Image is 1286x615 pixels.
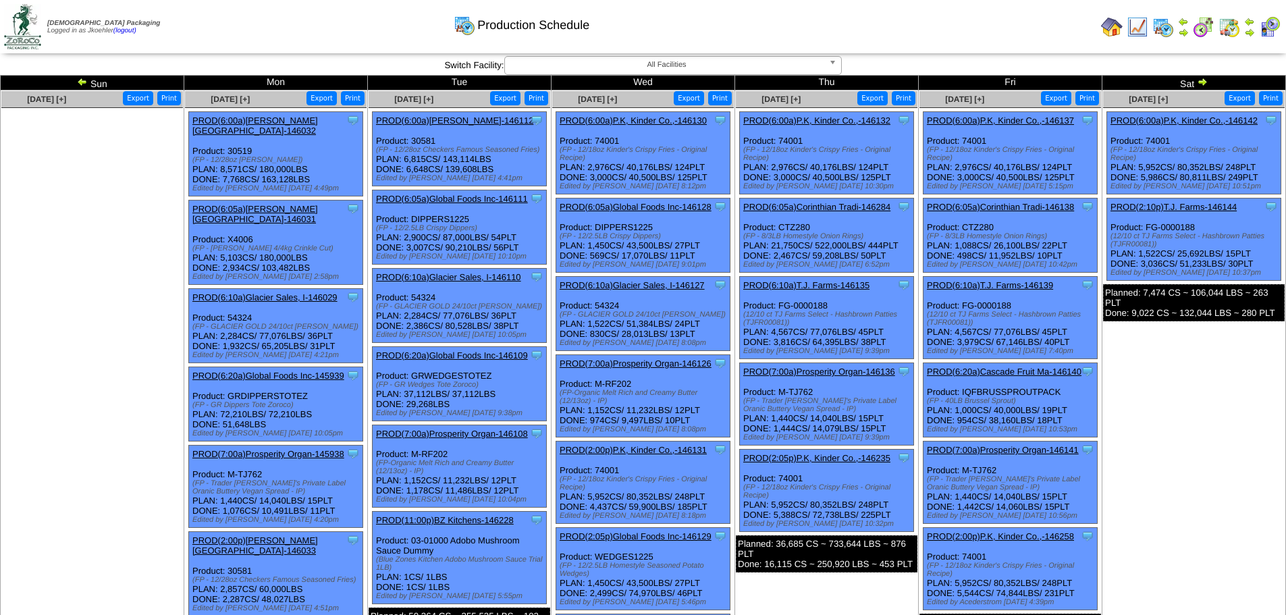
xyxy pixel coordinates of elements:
img: Tooltip [714,443,727,456]
div: Product: DIPPERS1225 PLAN: 1,450CS / 43,500LBS / 27PLT DONE: 569CS / 17,070LBS / 11PLT [556,198,730,273]
div: Product: 74001 PLAN: 2,976CS / 40,176LBS / 124PLT DONE: 3,000CS / 40,500LBS / 125PLT [923,112,1098,194]
div: Edited by [PERSON_NAME] [DATE] 10:51pm [1110,182,1281,190]
td: Tue [368,76,552,90]
div: (FP - GLACIER GOLD 24/10ct [PERSON_NAME]) [376,302,546,311]
div: (FP - 12/18oz Kinder's Crispy Fries - Original Recipe) [927,562,1097,578]
div: (Blue Zones Kitchen Adobo Mushroom Sauce Trial 1LB) [376,556,546,572]
span: [DATE] [+] [578,95,617,104]
div: Product: CTZ280 PLAN: 21,750CS / 522,000LBS / 444PLT DONE: 2,467CS / 59,208LBS / 50PLT [740,198,914,273]
a: PROD(6:20a)Global Foods Inc-145939 [192,371,344,381]
button: Print [525,91,548,105]
img: arrowright.gif [1197,76,1208,87]
div: Edited by [PERSON_NAME] [DATE] 5:55pm [376,592,546,600]
img: calendarcustomer.gif [1259,16,1281,38]
div: Edited by [PERSON_NAME] [DATE] 10:32pm [743,520,913,528]
a: [DATE] [+] [211,95,250,104]
img: Tooltip [1081,529,1094,543]
div: (FP - 12/2.5LB Crispy Dippers) [376,224,546,232]
img: home.gif [1101,16,1123,38]
div: Edited by [PERSON_NAME] [DATE] 10:05pm [376,331,546,339]
img: Tooltip [346,447,360,460]
img: calendarprod.gif [454,14,475,36]
div: Product: FG-0000188 PLAN: 4,567CS / 77,076LBS / 45PLT DONE: 3,816CS / 64,395LBS / 38PLT [740,277,914,359]
div: (FP - 12/2.5LB Homestyle Seasoned Potato Wedges) [560,562,730,578]
img: Tooltip [897,278,911,292]
div: Product: 74001 PLAN: 5,952CS / 80,352LBS / 248PLT DONE: 4,437CS / 59,900LBS / 185PLT [556,442,730,524]
img: Tooltip [530,513,543,527]
div: (FP - Trader [PERSON_NAME]'s Private Label Oranic Buttery Vegan Spread - IP) [743,397,913,413]
a: PROD(11:00p)BZ Kitchens-146228 [376,515,514,525]
img: Tooltip [346,113,360,127]
div: (FP - 12/18oz Kinder's Crispy Fries - Original Recipe) [743,146,913,162]
img: calendarblend.gif [1193,16,1214,38]
div: (FP - 8/3LB Homestyle Onion Rings) [743,232,913,240]
img: Tooltip [714,529,727,543]
div: (FP - 40LB Brussel Sprout) [927,397,1097,405]
a: PROD(6:10a)Glacier Sales, I-146110 [376,272,521,282]
div: Edited by [PERSON_NAME] [DATE] 5:15pm [927,182,1097,190]
div: Product: DIPPERS1225 PLAN: 2,900CS / 87,000LBS / 54PLT DONE: 3,007CS / 90,210LBS / 56PLT [373,190,547,265]
div: (FP-Organic Melt Rich and Creamy Butter (12/13oz) - IP) [376,459,546,475]
div: (FP - [PERSON_NAME] 4/4kg Crinkle Cut) [192,244,363,252]
img: calendarprod.gif [1152,16,1174,38]
div: Edited by [PERSON_NAME] [DATE] 8:08pm [560,425,730,433]
img: Tooltip [1081,200,1094,213]
td: Mon [184,76,368,90]
img: Tooltip [530,113,543,127]
td: Wed [552,76,735,90]
a: PROD(2:00p)P.K, Kinder Co.,-146131 [560,445,707,455]
img: Tooltip [346,202,360,215]
div: Edited by [PERSON_NAME] [DATE] 10:37pm [1110,269,1281,277]
img: Tooltip [1081,365,1094,378]
div: Product: M-TJ762 PLAN: 1,440CS / 14,040LBS / 15PLT DONE: 1,076CS / 10,491LBS / 11PLT [189,446,363,528]
div: (FP - GR Wedges Tote Zoroco) [376,381,546,389]
button: Export [123,91,153,105]
div: Edited by [PERSON_NAME] [DATE] 5:46pm [560,598,730,606]
div: (FP - 12/28oz [PERSON_NAME]) [192,156,363,164]
div: Edited by [PERSON_NAME] [DATE] 4:20pm [192,516,363,524]
img: Tooltip [714,356,727,370]
div: Product: M-TJ762 PLAN: 1,440CS / 14,040LBS / 15PLT DONE: 1,442CS / 14,060LBS / 15PLT [923,442,1098,524]
td: Fri [919,76,1102,90]
div: (FP - Trader [PERSON_NAME]'s Private Label Oranic Buttery Vegan Spread - IP) [927,475,1097,491]
span: [DATE] [+] [1129,95,1168,104]
div: Edited by [PERSON_NAME] [DATE] 10:04pm [376,496,546,504]
div: Edited by Acederstrom [DATE] 4:39pm [927,598,1097,606]
div: Product: 74001 PLAN: 2,976CS / 40,176LBS / 124PLT DONE: 3,000CS / 40,500LBS / 125PLT [740,112,914,194]
div: Planned: 7,474 CS ~ 106,044 LBS ~ 263 PLT Done: 9,022 CS ~ 132,044 LBS ~ 280 PLT [1103,284,1285,321]
a: PROD(6:00a)P.K, Kinder Co.,-146130 [560,115,707,126]
div: Product: FG-0000188 PLAN: 4,567CS / 77,076LBS / 45PLT DONE: 3,979CS / 67,146LBS / 40PLT [923,277,1098,359]
div: Edited by [PERSON_NAME] [DATE] 8:18pm [560,512,730,520]
div: (FP - 12/18oz Kinder's Crispy Fries - Original Recipe) [560,146,730,162]
div: Product: 74001 PLAN: 5,952CS / 80,352LBS / 248PLT DONE: 5,986CS / 80,811LBS / 249PLT [1107,112,1281,194]
img: calendarinout.gif [1218,16,1240,38]
div: (FP - GLACIER GOLD 24/10ct [PERSON_NAME]) [560,311,730,319]
a: PROD(6:00a)[PERSON_NAME][GEOGRAPHIC_DATA]-146032 [192,115,318,136]
div: Edited by [PERSON_NAME] [DATE] 9:39pm [743,347,913,355]
a: PROD(6:00a)P.K, Kinder Co.,-146132 [743,115,890,126]
a: PROD(7:00a)Prosperity Organ-145938 [192,449,344,459]
a: PROD(6:10a)T.J. Farms-146139 [927,280,1053,290]
img: Tooltip [1081,113,1094,127]
td: Sun [1,76,184,90]
div: Edited by [PERSON_NAME] [DATE] 10:42pm [927,261,1097,269]
div: Edited by [PERSON_NAME] [DATE] 4:41pm [376,174,546,182]
div: Edited by [PERSON_NAME] [DATE] 10:05pm [192,429,363,437]
img: Tooltip [346,369,360,382]
div: Product: IQFBRUSSPROUTPACK PLAN: 1,000CS / 40,000LBS / 19PLT DONE: 954CS / 38,160LBS / 18PLT [923,363,1098,437]
a: PROD(6:10a)T.J. Farms-146135 [743,280,869,290]
span: [DATE] [+] [394,95,433,104]
div: (12/10 ct TJ Farms Select - Hashbrown Patties (TJFR00081)) [743,311,913,327]
div: Product: 54324 PLAN: 1,522CS / 51,384LBS / 24PLT DONE: 830CS / 28,013LBS / 13PLT [556,277,730,351]
img: arrowleft.gif [77,76,88,87]
a: [DATE] [+] [27,95,66,104]
div: Product: M-TJ762 PLAN: 1,440CS / 14,040LBS / 15PLT DONE: 1,444CS / 14,079LBS / 15PLT [740,363,914,446]
button: Export [857,91,888,105]
img: Tooltip [714,200,727,213]
div: (FP - GLACIER GOLD 24/10ct [PERSON_NAME]) [192,323,363,331]
img: Tooltip [530,270,543,284]
div: Product: 30519 PLAN: 8,571CS / 180,000LBS DONE: 7,768CS / 163,128LBS [189,112,363,196]
div: (FP - Trader [PERSON_NAME]'s Private Label Oranic Buttery Vegan Spread - IP) [192,479,363,496]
